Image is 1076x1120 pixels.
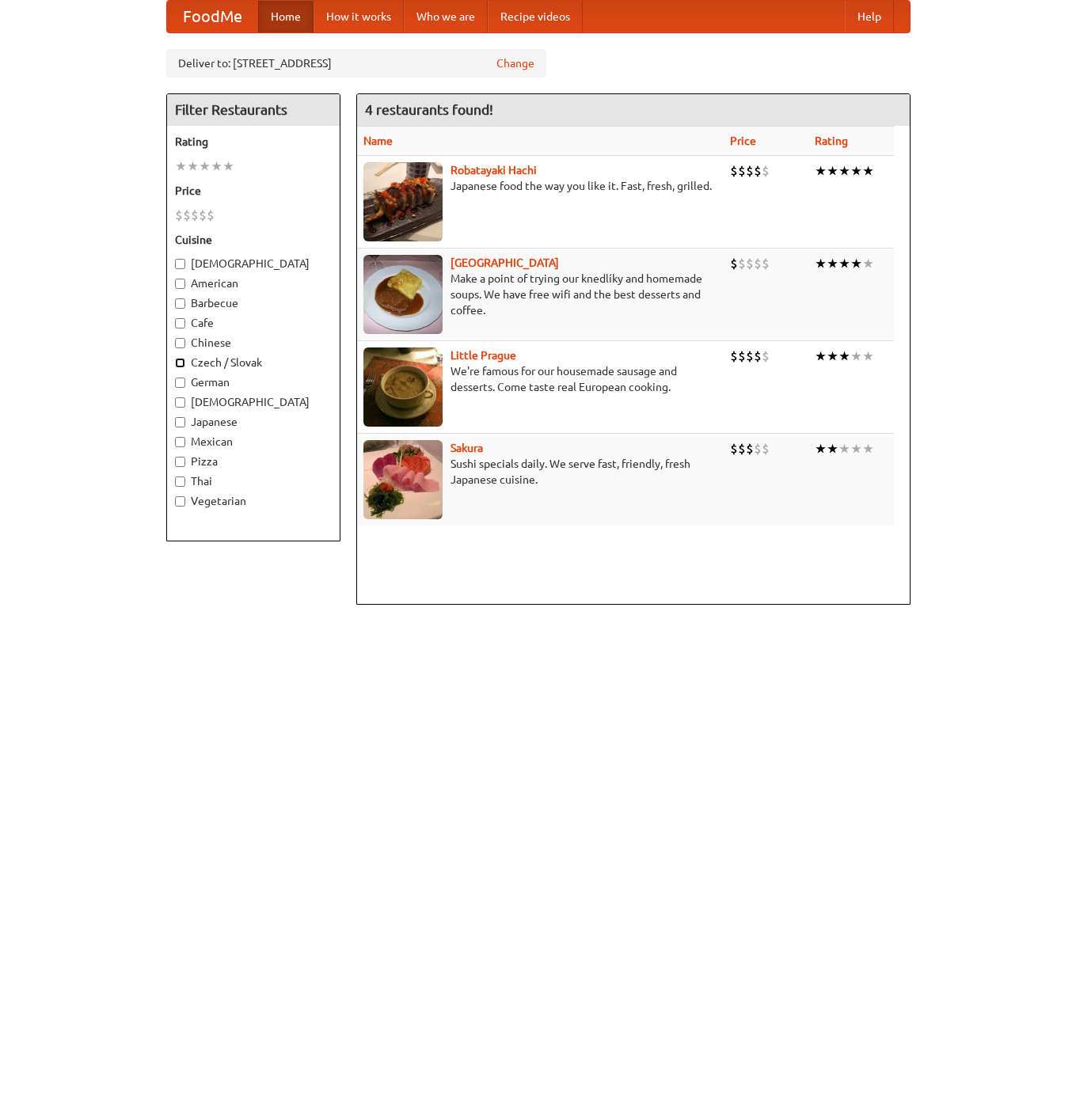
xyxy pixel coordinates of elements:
[754,440,762,457] li: $
[754,255,762,272] li: $
[175,358,185,368] input: Czech / Slovak
[754,162,762,180] li: $
[746,255,754,272] li: $
[738,162,746,180] li: $
[175,355,332,370] label: Czech / Slovak
[175,417,185,427] input: Japanese
[199,207,207,224] li: $
[207,207,215,224] li: $
[175,259,185,269] input: [DEMOGRAPHIC_DATA]
[175,256,332,271] label: [DEMOGRAPHIC_DATA]
[838,162,850,180] li: ★
[258,1,314,32] a: Home
[827,440,838,457] li: ★
[175,473,332,489] label: Thai
[363,271,718,318] p: Make a point of trying our knedlíky and homemade soups. We have free wifi and the best desserts a...
[175,318,185,328] input: Cafe
[754,347,762,365] li: $
[175,476,185,487] input: Thai
[730,347,738,365] li: $
[365,102,493,117] ng-pluralize: 4 restaurants found!
[175,397,185,408] input: [DEMOGRAPHIC_DATA]
[845,1,894,32] a: Help
[730,255,738,272] li: $
[175,335,332,351] label: Chinese
[175,158,187,175] li: ★
[363,162,443,241] img: robatayaki.jpg
[363,456,718,488] p: Sushi specials daily. We serve fast, friendly, fresh Japanese cuisine.
[496,55,534,71] a: Change
[199,158,211,175] li: ★
[314,1,404,32] a: How it works
[746,162,754,180] li: $
[175,496,185,507] input: Vegetarian
[175,183,332,199] h5: Price
[175,457,185,467] input: Pizza
[815,162,827,180] li: ★
[730,135,756,147] a: Price
[762,255,770,272] li: $
[175,414,332,430] label: Japanese
[175,298,185,309] input: Barbecue
[827,255,838,272] li: ★
[850,162,862,180] li: ★
[738,440,746,457] li: $
[363,363,718,395] p: We're famous for our housemade sausage and desserts. Come taste real European cooking.
[175,232,332,248] h5: Cuisine
[762,440,770,457] li: $
[175,378,185,388] input: German
[738,255,746,272] li: $
[850,347,862,365] li: ★
[827,347,838,365] li: ★
[175,493,332,509] label: Vegetarian
[175,279,185,289] input: American
[167,94,340,126] h4: Filter Restaurants
[850,255,862,272] li: ★
[762,162,770,180] li: $
[815,440,827,457] li: ★
[175,207,183,224] li: $
[838,440,850,457] li: ★
[488,1,583,32] a: Recipe videos
[746,347,754,365] li: $
[175,315,332,331] label: Cafe
[222,158,234,175] li: ★
[746,440,754,457] li: $
[730,162,738,180] li: $
[363,347,443,427] img: littleprague.jpg
[175,275,332,291] label: American
[862,440,874,457] li: ★
[451,442,483,454] a: Sakura
[175,338,185,348] input: Chinese
[850,440,862,457] li: ★
[862,255,874,272] li: ★
[191,207,199,224] li: $
[175,295,332,311] label: Barbecue
[175,374,332,390] label: German
[730,440,738,457] li: $
[862,162,874,180] li: ★
[175,454,332,469] label: Pizza
[838,255,850,272] li: ★
[815,135,848,147] a: Rating
[211,158,222,175] li: ★
[451,349,516,362] a: Little Prague
[451,256,559,269] b: [GEOGRAPHIC_DATA]
[166,49,546,78] div: Deliver to: [STREET_ADDRESS]
[363,178,718,194] p: Japanese food the way you like it. Fast, fresh, grilled.
[175,434,332,450] label: Mexican
[167,1,258,32] a: FoodMe
[738,347,746,365] li: $
[404,1,488,32] a: Who we are
[451,164,537,177] a: Robatayaki Hachi
[363,135,393,147] a: Name
[187,158,199,175] li: ★
[862,347,874,365] li: ★
[838,347,850,365] li: ★
[827,162,838,180] li: ★
[762,347,770,365] li: $
[175,134,332,150] h5: Rating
